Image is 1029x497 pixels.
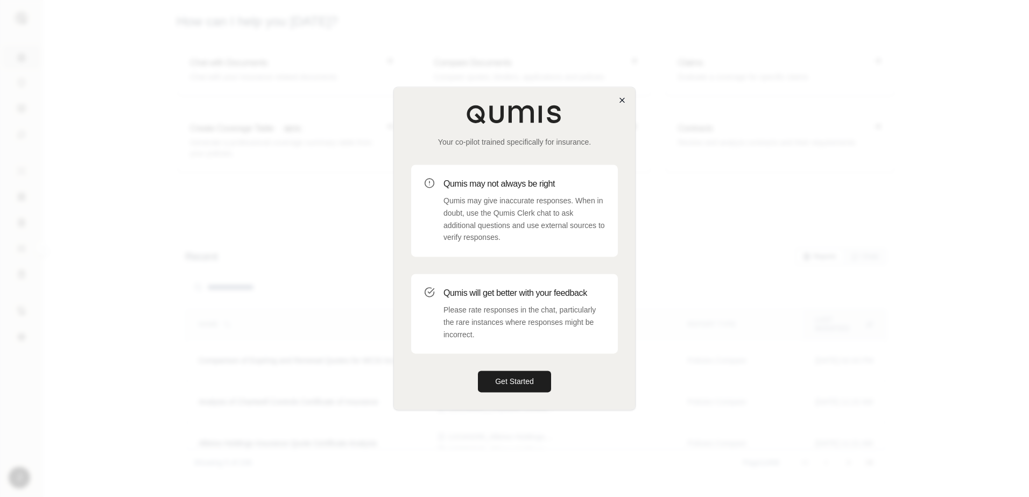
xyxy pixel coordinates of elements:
h3: Qumis will get better with your feedback [443,287,605,300]
p: Your co-pilot trained specifically for insurance. [411,137,618,147]
p: Please rate responses in the chat, particularly the rare instances where responses might be incor... [443,304,605,340]
img: Qumis Logo [466,104,563,124]
p: Qumis may give inaccurate responses. When in doubt, use the Qumis Clerk chat to ask additional qu... [443,195,605,244]
button: Get Started [478,371,551,393]
h3: Qumis may not always be right [443,177,605,190]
